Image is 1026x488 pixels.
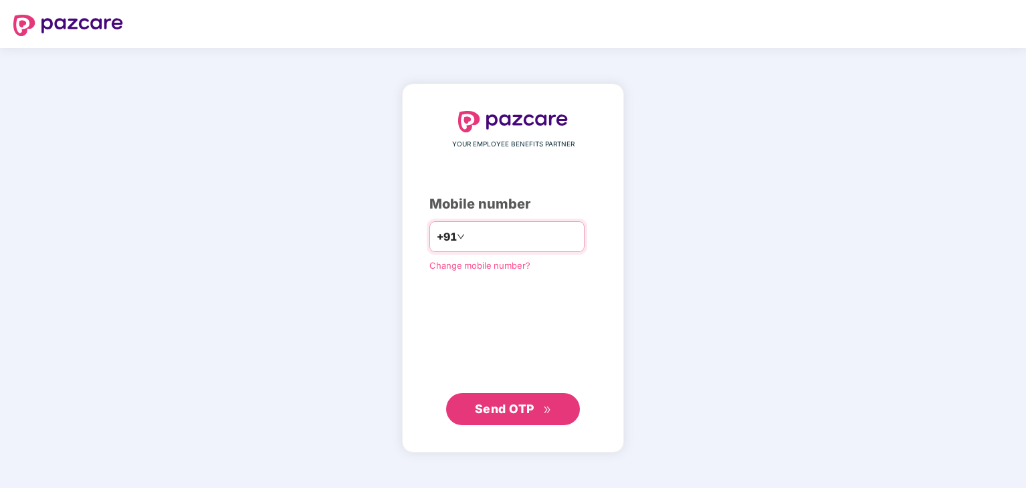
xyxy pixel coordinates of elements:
[475,402,534,416] span: Send OTP
[13,15,123,36] img: logo
[452,139,575,150] span: YOUR EMPLOYEE BENEFITS PARTNER
[446,393,580,425] button: Send OTPdouble-right
[437,229,457,245] span: +91
[543,406,552,414] span: double-right
[458,111,568,132] img: logo
[429,260,530,271] a: Change mobile number?
[457,233,465,241] span: down
[429,194,597,215] div: Mobile number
